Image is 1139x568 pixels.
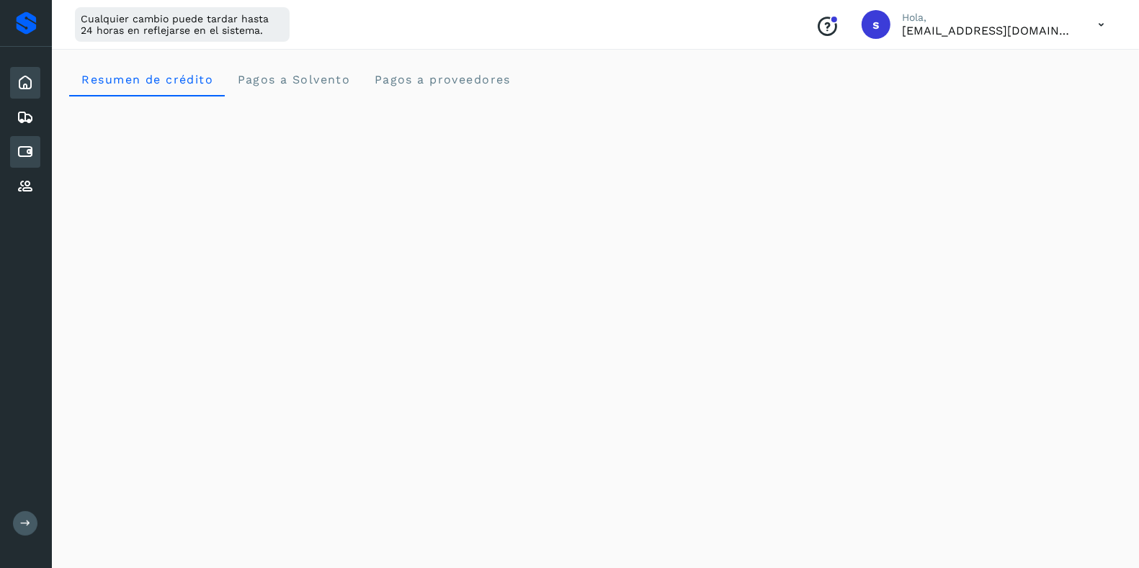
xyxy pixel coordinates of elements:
div: Proveedores [10,171,40,202]
span: Pagos a proveedores [373,73,511,86]
p: solvento@segmail.co [902,24,1075,37]
div: Embarques [10,102,40,133]
div: Cuentas por pagar [10,136,40,168]
p: Hola, [902,12,1075,24]
div: Inicio [10,67,40,99]
div: Cualquier cambio puede tardar hasta 24 horas en reflejarse en el sistema. [75,7,290,42]
span: Pagos a Solvento [236,73,350,86]
span: Resumen de crédito [81,73,213,86]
